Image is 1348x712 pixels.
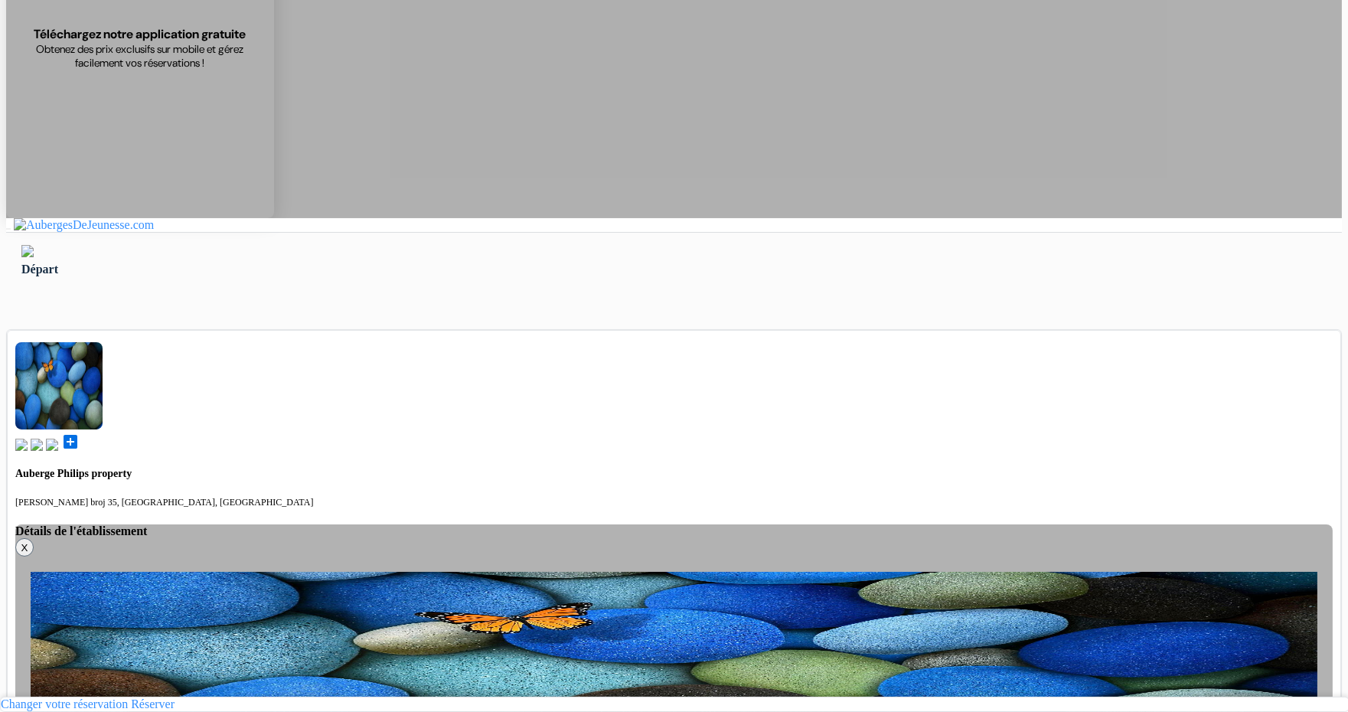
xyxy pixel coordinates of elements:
img: left_arrow.svg [21,245,34,257]
a: Réserver [131,697,175,710]
small: [PERSON_NAME] broj 35, [GEOGRAPHIC_DATA], [GEOGRAPHIC_DATA] [15,497,313,508]
img: AubergesDeJeunesse.com [14,218,154,232]
a: add_box [61,440,80,453]
a: Changer votre réservation [1,697,128,710]
img: book.svg [15,439,28,451]
span: Téléchargez notre application gratuite [34,26,246,42]
h4: Détails de l'établissement [15,524,1333,538]
img: truck.svg [46,439,58,451]
span: Départ [21,263,58,276]
h4: Auberge Philips property [15,468,1333,480]
span: add_box [61,433,80,451]
span: Obtenez des prix exclusifs sur mobile et gérez facilement vos réservations ! [24,42,256,70]
img: music.svg [31,439,43,451]
button: X [15,538,34,557]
